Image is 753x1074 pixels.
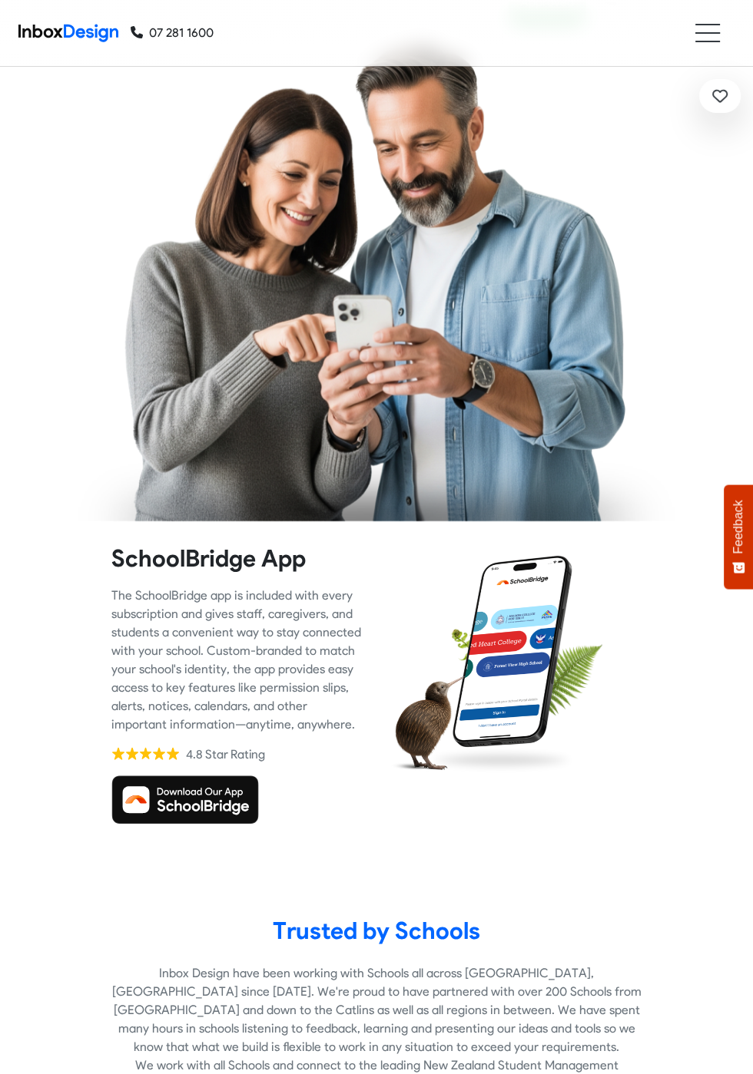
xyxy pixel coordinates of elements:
[111,775,259,825] img: Download SchoolBridge App
[388,673,465,775] img: kiwi_bird.png
[111,587,365,734] div: The SchoolBridge app is included with every subscription and gives staff, caregivers, and student...
[111,964,642,1056] p: Inbox Design have been working with Schools all across [GEOGRAPHIC_DATA], [GEOGRAPHIC_DATA] since...
[731,500,745,554] span: Feedback
[724,484,753,589] button: Feedback - Show survey
[444,555,579,748] img: phone.png
[111,544,365,573] heading: SchoolBridge App
[425,745,577,778] img: shadow.png
[111,917,642,946] heading: Trusted by Schools
[131,24,214,42] a: 07 281 1600
[78,41,675,522] img: parents_using_phone.png
[186,746,265,763] div: 4.8 Star Rating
